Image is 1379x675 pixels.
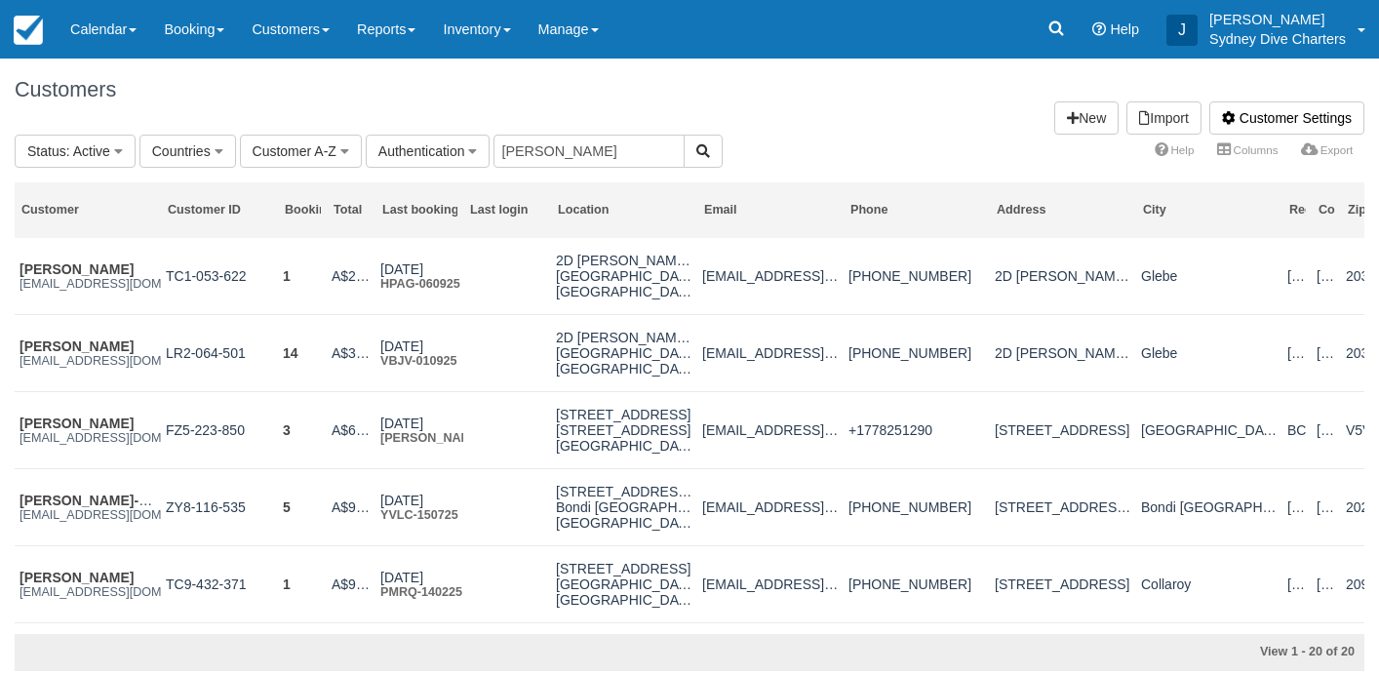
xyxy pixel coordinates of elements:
[1319,202,1335,218] div: Country
[470,202,545,218] div: Last login
[1209,29,1346,49] p: Sydney Dive Charters
[334,202,370,218] div: Total
[15,546,161,623] td: Sarah Warrensarahrwarren23@gmail.com
[14,16,43,45] img: checkfront-main-nav-mini-logo.png
[697,315,844,392] td: mettabhavana@yahoo.com.au
[21,202,155,218] div: Customer
[1312,546,1341,623] td: Australia
[161,546,278,623] td: TC9-432-371
[375,392,463,469] td: Aug 30PVLN-300825
[380,585,462,599] a: PMRQ-140225
[990,238,1136,315] td: 2D Walsh Ave
[1143,137,1364,167] ul: More
[161,392,278,469] td: FZ5-223-850
[20,354,156,368] em: [EMAIL_ADDRESS][DOMAIN_NAME]
[1143,137,1205,164] a: Help
[283,422,291,438] a: 3
[990,392,1136,469] td: 744 19th Ave E
[283,499,291,515] a: 5
[844,546,990,623] td: +61435181586
[20,431,156,445] em: [EMAIL_ADDRESS][DOMAIN_NAME]
[152,143,211,159] span: Countries
[990,315,1136,392] td: 2D Walsh Ave
[1110,21,1139,37] span: Help
[15,315,161,392] td: Sarah Dunnmettabhavana@yahoo.com.au
[15,392,161,469] td: Sarah Dickson-Hoyles.dicksonhoyle@gmail.com
[990,469,1136,546] td: 1 watkins st
[551,469,697,546] td: 1 watkins stBondi Sydney, NSW, 2026Australia
[283,576,291,592] a: 1
[15,135,136,168] button: Status: Active
[375,469,463,546] td: Jul 15YVLC-150725
[327,469,375,546] td: A$922.50
[20,338,134,354] a: [PERSON_NAME]
[380,354,456,368] a: VBJV-010925
[139,135,236,168] button: Countries
[1143,202,1277,218] div: City
[278,238,327,315] td: 1
[1289,202,1306,218] div: Region
[1289,137,1364,164] a: Export
[375,546,463,623] td: Feb 14PMRQ-140225
[380,277,460,291] a: HPAG-060925
[380,508,458,522] a: YVLC-150725
[697,392,844,469] td: s.dicksonhoyle@gmail.com
[1282,392,1312,469] td: BC
[253,143,336,159] span: Customer A-Z
[366,135,491,168] button: Authentication
[997,202,1130,218] div: Address
[1282,469,1312,546] td: NSW
[15,238,161,315] td: Sarah Dunnmettabhavana@yahoo.com.au
[278,392,327,469] td: 3
[551,392,697,469] td: 744 19th Ave EVancouver, BC, V5V 1K3Canada
[1136,469,1282,546] td: Bondi Sydney
[1209,101,1364,135] a: Customer Settings
[990,546,1136,623] td: 13/4 Ramsay Street
[161,315,278,392] td: LR2-064-501
[1205,137,1289,164] a: Columns
[20,508,156,522] em: [EMAIL_ADDRESS][DOMAIN_NAME]
[1136,238,1282,315] td: Glebe
[1312,238,1341,315] td: Australia
[285,202,321,218] div: Bookings
[1126,101,1202,135] a: Import
[844,469,990,546] td: +61456953225
[1282,238,1312,315] td: NSW
[697,469,844,546] td: sarahhandebeaux@gmail.com
[378,143,465,159] span: Authentication
[1282,315,1312,392] td: NSW
[327,546,375,623] td: A$914.81
[844,315,990,392] td: +61424024688
[704,202,838,218] div: Email
[278,546,327,623] td: 1
[278,469,327,546] td: 5
[1136,392,1282,469] td: Vancouver
[20,416,134,431] a: [PERSON_NAME]
[278,315,327,392] td: 14
[380,431,529,445] a: [PERSON_NAME]-300825
[283,268,291,284] a: 1
[382,202,457,218] div: Last booking
[327,315,375,392] td: A$3,764.17
[161,238,278,315] td: TC1-053-622
[375,315,463,392] td: Sep 1VBJV-010925
[327,238,375,315] td: A$243.93
[1136,315,1282,392] td: Glebe
[850,202,984,218] div: Phone
[20,493,199,508] a: [PERSON_NAME]-de-beaux
[20,570,134,585] a: [PERSON_NAME]
[1312,315,1341,392] td: Australia
[1092,22,1106,36] i: Help
[1136,546,1282,623] td: Collaroy
[1166,15,1198,46] div: J
[20,585,156,599] em: [EMAIL_ADDRESS][DOMAIN_NAME]
[20,261,134,277] a: [PERSON_NAME]
[240,135,362,168] button: Customer A-Z
[1312,392,1341,469] td: Canada
[327,392,375,469] td: A$645.76
[1054,101,1119,135] a: New
[551,315,697,392] td: 2D Walsh AveGlebe, NSW, 2037Australia
[15,78,1364,101] h1: Customers
[551,238,697,315] td: 2D Walsh AveGlebe, NSW, 2037Australia
[844,392,990,469] td: +1778251290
